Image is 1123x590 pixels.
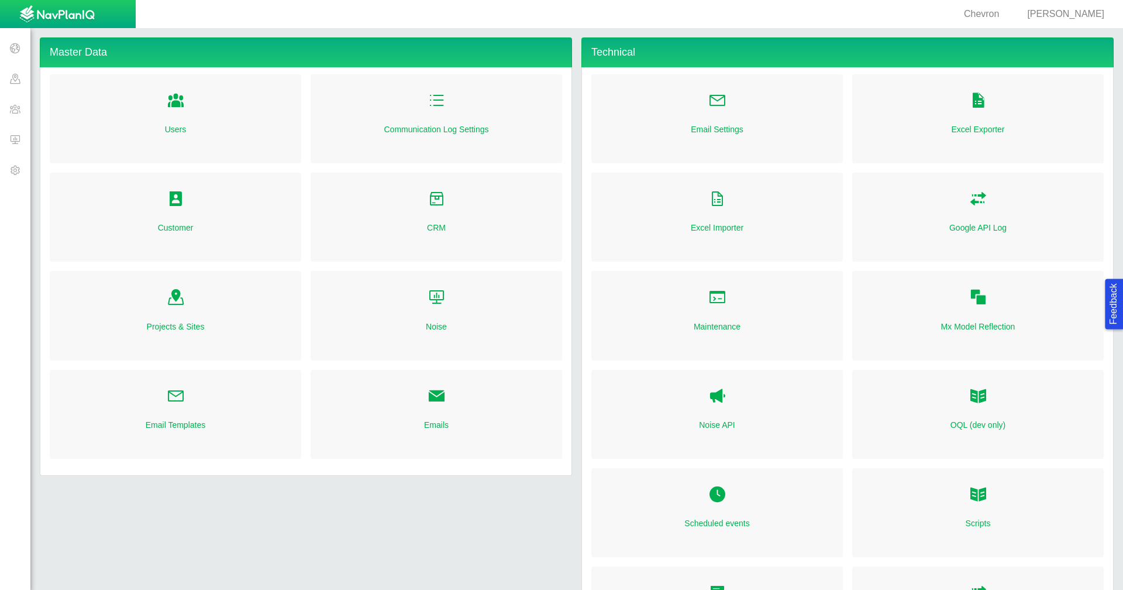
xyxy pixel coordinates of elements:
a: Folder Open Icon [167,187,185,212]
div: Folder Open Icon CRM [311,173,562,262]
img: UrbanGroupSolutionsTheme$USG_Images$logo.png [19,5,95,24]
a: Noise [426,321,447,332]
div: Folder Open Icon Scripts [852,468,1104,557]
div: Folder Open Icon Maintenance [591,271,843,360]
a: Folder Open Icon [167,285,185,311]
a: Folder Open Icon [708,187,726,212]
a: Folder Open Icon [428,384,446,410]
div: Folder Open Icon Scheduled events [591,468,843,557]
div: Folder Open Icon Email Templates [50,370,301,459]
div: Folder Open Icon Communication Log Settings [311,74,562,163]
a: Maintenance [694,321,740,332]
div: Folder Open Icon Mx Model Reflection [852,271,1104,360]
a: Scripts [966,517,991,529]
a: Folder Open Icon [428,88,446,114]
a: Noise API [699,419,735,431]
div: Folder Open Icon Users [50,74,301,163]
a: Mx Model Reflection [941,321,1015,332]
a: Excel Exporter [951,124,1004,135]
div: Folder Open Icon Google API Log [852,173,1104,262]
a: CRM [427,222,446,234]
a: Email Templates [146,419,205,431]
a: Folder Open Icon [708,285,726,311]
a: Folder Open Icon [428,187,446,212]
a: Folder Open Icon [969,88,987,114]
div: Folder Open Icon Email Settings [591,74,843,163]
a: Email Settings [691,124,743,135]
a: Folder Open Icon [969,285,987,311]
a: Folder Open Icon [708,88,726,114]
a: Communication Log Settings [384,124,489,135]
div: OQL OQL (dev only) [852,370,1104,459]
a: OQL [969,384,987,410]
a: Projects & Sites [147,321,205,332]
a: OQL (dev only) [950,419,1005,431]
h4: Master Data [40,37,572,67]
div: [PERSON_NAME] [1013,8,1109,21]
a: Emails [424,419,449,431]
a: Folder Open Icon [167,88,185,114]
div: Folder Open Icon Projects & Sites [50,271,301,360]
a: Customer [158,222,194,234]
a: Folder Open Icon [708,482,726,508]
a: Folder Open Icon [969,187,987,212]
div: Folder Open Icon Excel Exporter [852,74,1104,163]
h4: Technical [581,37,1114,67]
a: Folder Open Icon [428,285,446,311]
a: Noise API [708,384,726,410]
span: [PERSON_NAME] [1027,9,1104,19]
button: Feedback [1105,279,1123,329]
a: Excel Importer [691,222,743,234]
div: Folder Open Icon Excel Importer [591,173,843,262]
a: Folder Open Icon [969,482,987,508]
a: Folder Open Icon [167,384,185,410]
div: Folder Open Icon Customer [50,173,301,262]
a: Google API Log [949,222,1007,234]
a: Scheduled events [684,517,749,529]
span: Chevron [964,9,999,19]
div: Noise API Noise API [591,370,843,459]
div: Folder Open Icon Noise [311,271,562,360]
div: Folder Open Icon Emails [311,370,562,459]
a: Users [165,124,187,135]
